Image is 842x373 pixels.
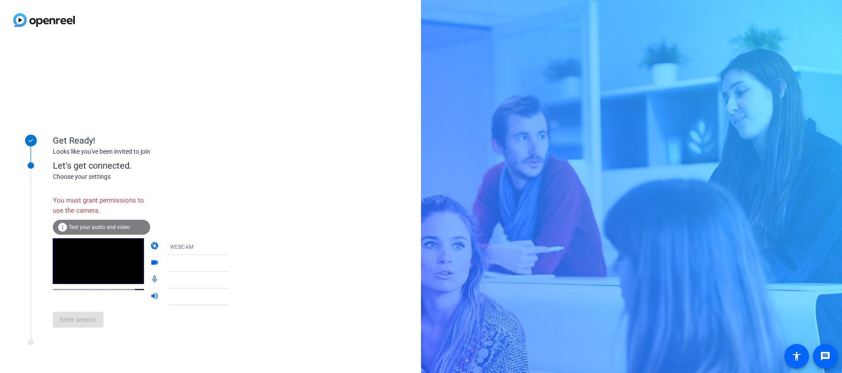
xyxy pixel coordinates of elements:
[53,191,150,220] div: You must grant permissions to use the camera.
[53,147,229,156] div: Looks like you've been invited to join
[170,244,194,250] span: WEBCAM
[150,258,161,269] mat-icon: videocam
[53,172,247,181] div: Choose your settings
[69,224,130,230] span: Test your audio and video
[820,351,831,362] mat-icon: message
[150,241,161,252] mat-icon: camera
[150,292,161,302] mat-icon: volume_up
[53,159,247,172] div: Let's get connected.
[57,222,68,233] mat-icon: info
[150,275,161,285] mat-icon: mic_none
[53,134,229,147] div: Get Ready!
[791,351,802,362] mat-icon: accessibility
